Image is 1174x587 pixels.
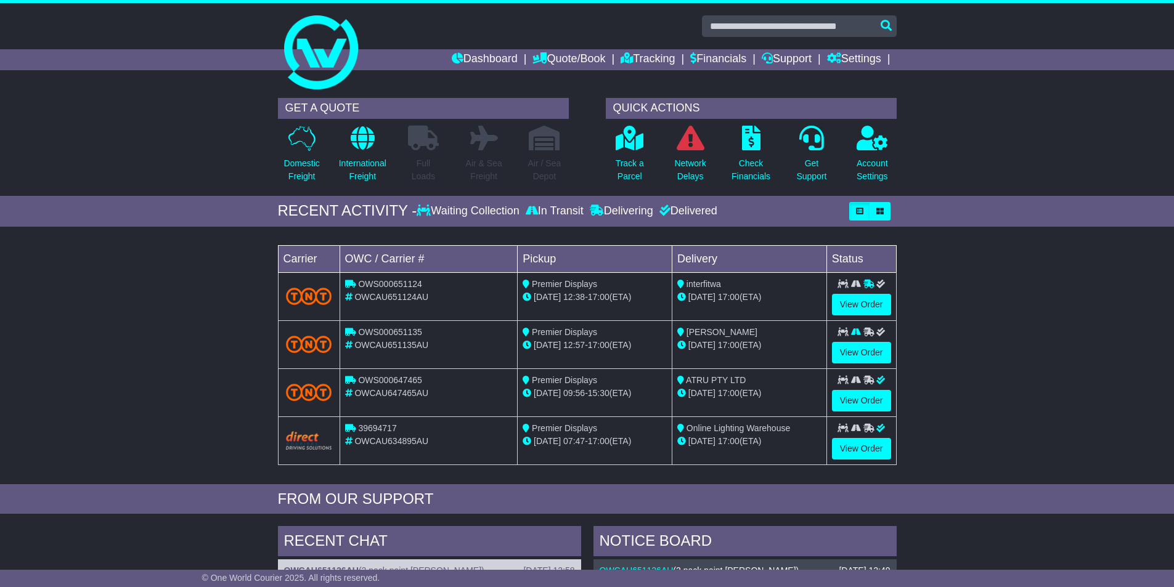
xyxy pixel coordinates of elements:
[656,204,717,218] div: Delivered
[283,157,319,183] p: Domestic Freight
[338,125,387,190] a: InternationalFreight
[563,436,585,446] span: 07:47
[688,340,715,350] span: [DATE]
[284,565,575,576] div: ( )
[832,342,891,363] a: View Order
[718,292,740,302] span: 17:00
[278,490,897,508] div: FROM OUR SUPPORT
[563,340,585,350] span: 12:57
[563,388,585,398] span: 09:56
[677,387,821,400] div: (ETA)
[354,436,428,446] span: OWCAU634895AU
[588,388,609,398] span: 15:30
[827,49,881,70] a: Settings
[677,435,821,448] div: (ETA)
[417,204,522,218] div: Waiting Collection
[718,436,740,446] span: 17:00
[588,340,609,350] span: 17:00
[677,291,821,304] div: (ETA)
[532,375,597,385] span: Premier Displays
[408,157,439,183] p: Full Loads
[278,202,417,220] div: RECENT ACTIVITY -
[362,565,482,575] span: 2 pack paint [PERSON_NAME]
[340,245,518,272] td: OWC / Carrier #
[718,388,740,398] span: 17:00
[452,49,518,70] a: Dashboard
[616,157,644,183] p: Track a Parcel
[606,98,897,119] div: QUICK ACTIONS
[358,327,422,337] span: OWS000651135
[358,279,422,289] span: OWS000651124
[284,565,359,575] a: OWCAU651126AU
[523,339,667,352] div: - (ETA)
[593,526,897,559] div: NOTICE BOARD
[674,125,706,190] a: NetworkDelays
[563,292,585,302] span: 12:38
[856,125,889,190] a: AccountSettings
[839,565,890,576] div: [DATE] 12:49
[532,49,605,70] a: Quote/Book
[600,565,891,576] div: ( )
[523,435,667,448] div: - (ETA)
[278,98,569,119] div: GET A QUOTE
[832,390,891,411] a: View Order
[534,292,561,302] span: [DATE]
[532,423,597,433] span: Premier Displays
[674,157,706,183] p: Network Delays
[532,327,597,337] span: Premier Displays
[523,565,574,576] div: [DATE] 12:58
[687,279,721,289] span: interfitwa
[587,204,656,218] div: Delivering
[796,157,826,183] p: Get Support
[687,327,757,337] span: [PERSON_NAME]
[857,157,888,183] p: Account Settings
[523,204,587,218] div: In Transit
[732,157,770,183] p: Check Financials
[354,388,428,398] span: OWCAU647465AU
[762,49,812,70] a: Support
[286,431,332,450] img: Direct.png
[466,157,502,183] p: Air & Sea Freight
[731,125,771,190] a: CheckFinancials
[672,245,826,272] td: Delivery
[676,565,796,575] span: 2 pack paint [PERSON_NAME]
[523,387,667,400] div: - (ETA)
[688,436,715,446] span: [DATE]
[688,388,715,398] span: [DATE]
[588,292,609,302] span: 17:00
[832,294,891,315] a: View Order
[796,125,827,190] a: GetSupport
[686,375,746,385] span: ATRU PTY LTD
[600,565,674,575] a: OWCAU651126AU
[588,436,609,446] span: 17:00
[690,49,746,70] a: Financials
[339,157,386,183] p: International Freight
[532,279,597,289] span: Premier Displays
[518,245,672,272] td: Pickup
[534,436,561,446] span: [DATE]
[718,340,740,350] span: 17:00
[286,288,332,304] img: TNT_Domestic.png
[358,423,396,433] span: 39694717
[286,336,332,352] img: TNT_Domestic.png
[534,340,561,350] span: [DATE]
[278,245,340,272] td: Carrier
[523,291,667,304] div: - (ETA)
[832,438,891,459] a: View Order
[677,339,821,352] div: (ETA)
[354,292,428,302] span: OWCAU651124AU
[528,157,561,183] p: Air / Sea Depot
[286,384,332,400] img: TNT_Domestic.png
[354,340,428,350] span: OWCAU651135AU
[826,245,896,272] td: Status
[687,423,790,433] span: Online Lighting Warehouse
[283,125,320,190] a: DomesticFreight
[202,573,380,583] span: © One World Courier 2025. All rights reserved.
[358,375,422,385] span: OWS000647465
[688,292,715,302] span: [DATE]
[621,49,675,70] a: Tracking
[534,388,561,398] span: [DATE]
[278,526,581,559] div: RECENT CHAT
[615,125,645,190] a: Track aParcel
